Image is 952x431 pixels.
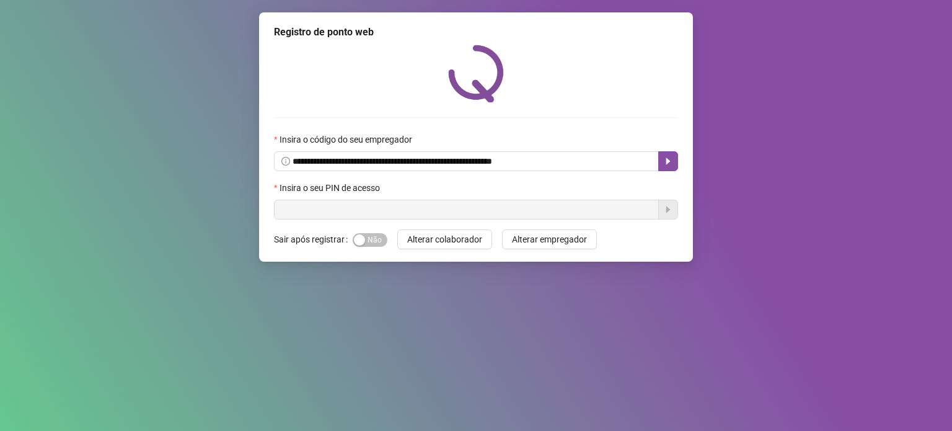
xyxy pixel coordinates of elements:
span: Alterar empregador [512,233,587,246]
button: Alterar empregador [502,229,597,249]
span: info-circle [281,157,290,166]
label: Sair após registrar [274,229,353,249]
span: Alterar colaborador [407,233,482,246]
button: Alterar colaborador [397,229,492,249]
label: Insira o código do seu empregador [274,133,420,146]
div: Registro de ponto web [274,25,678,40]
img: QRPoint [448,45,504,102]
label: Insira o seu PIN de acesso [274,181,388,195]
span: caret-right [663,156,673,166]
